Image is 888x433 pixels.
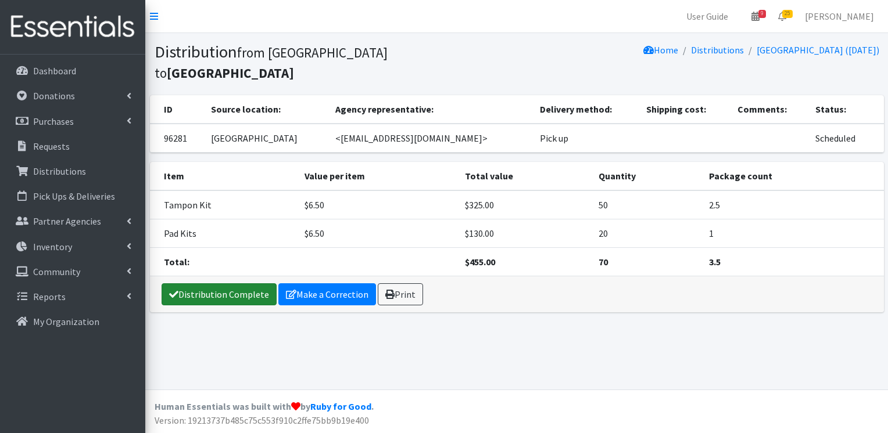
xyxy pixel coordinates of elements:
[639,95,731,124] th: Shipping cost:
[33,190,115,202] p: Pick Ups & Deliveries
[5,285,141,308] a: Reports
[5,59,141,82] a: Dashboard
[155,42,513,82] h1: Distribution
[298,190,458,219] td: $6.50
[599,256,608,268] strong: 70
[33,90,75,102] p: Donations
[458,162,592,190] th: Total value
[796,5,883,28] a: [PERSON_NAME]
[33,116,74,127] p: Purchases
[758,10,766,18] span: 9
[5,235,141,258] a: Inventory
[5,8,141,46] img: HumanEssentials
[702,219,884,248] td: 1
[458,190,592,219] td: $325.00
[33,316,99,327] p: My Organization
[155,400,374,412] strong: Human Essentials was built with by .
[278,283,376,305] a: Make a Correction
[155,44,388,81] small: from [GEOGRAPHIC_DATA] to
[310,400,371,412] a: Ruby for Good
[592,190,702,219] td: 50
[33,140,70,152] p: Requests
[709,256,721,268] strong: 3.5
[458,219,592,248] td: $130.00
[533,95,639,124] th: Delivery method:
[5,210,141,233] a: Partner Agencies
[33,165,86,177] p: Distributions
[808,124,884,153] td: Scheduled
[643,44,678,56] a: Home
[33,291,66,302] p: Reports
[298,219,458,248] td: $6.50
[769,5,796,28] a: 25
[150,219,298,248] td: Pad Kits
[204,95,328,124] th: Source location:
[782,10,793,18] span: 25
[164,256,189,268] strong: Total:
[150,162,298,190] th: Item
[691,44,744,56] a: Distributions
[677,5,737,28] a: User Guide
[33,215,101,227] p: Partner Agencies
[298,162,458,190] th: Value per item
[757,44,879,56] a: [GEOGRAPHIC_DATA] ([DATE])
[328,124,533,153] td: <[EMAIL_ADDRESS][DOMAIN_NAME]>
[155,414,369,426] span: Version: 19213737b485c75c553f910c2ffe75bb9b19e400
[702,190,884,219] td: 2.5
[533,124,639,153] td: Pick up
[592,219,702,248] td: 20
[742,5,769,28] a: 9
[33,266,80,277] p: Community
[5,260,141,283] a: Community
[33,241,72,252] p: Inventory
[465,256,495,268] strong: $455.00
[5,110,141,133] a: Purchases
[378,283,423,305] a: Print
[33,65,76,77] p: Dashboard
[150,124,205,153] td: 96281
[702,162,884,190] th: Package count
[5,84,141,107] a: Donations
[808,95,884,124] th: Status:
[150,190,298,219] td: Tampon Kit
[328,95,533,124] th: Agency representative:
[150,95,205,124] th: ID
[167,64,294,81] b: [GEOGRAPHIC_DATA]
[731,95,808,124] th: Comments:
[162,283,277,305] a: Distribution Complete
[5,185,141,208] a: Pick Ups & Deliveries
[5,135,141,158] a: Requests
[5,310,141,333] a: My Organization
[592,162,702,190] th: Quantity
[5,160,141,183] a: Distributions
[204,124,328,153] td: [GEOGRAPHIC_DATA]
